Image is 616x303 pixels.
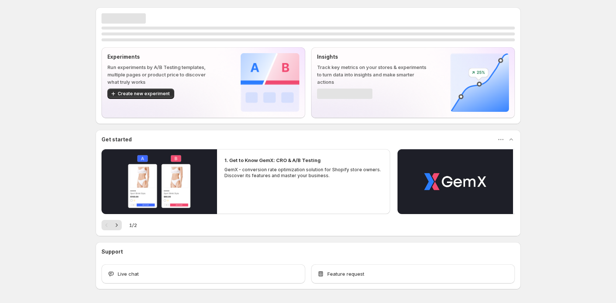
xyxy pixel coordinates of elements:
[317,53,427,61] p: Insights
[118,270,139,278] span: Live chat
[107,63,217,86] p: Run experiments by A/B Testing templates, multiple pages or product price to discover what truly ...
[327,270,364,278] span: Feature request
[224,156,321,164] h2: 1. Get to Know GemX: CRO & A/B Testing
[317,63,427,86] p: Track key metrics on your stores & experiments to turn data into insights and make smarter actions
[224,167,383,179] p: GemX - conversion rate optimization solution for Shopify store owners. Discover its features and ...
[101,248,123,255] h3: Support
[129,221,137,229] span: 1 / 2
[101,220,122,230] nav: Pagination
[101,136,132,143] h3: Get started
[107,89,174,99] button: Create new experiment
[101,149,217,214] button: Play video
[241,53,299,112] img: Experiments
[398,149,513,214] button: Play video
[107,53,217,61] p: Experiments
[450,53,509,112] img: Insights
[118,91,170,97] span: Create new experiment
[111,220,122,230] button: Next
